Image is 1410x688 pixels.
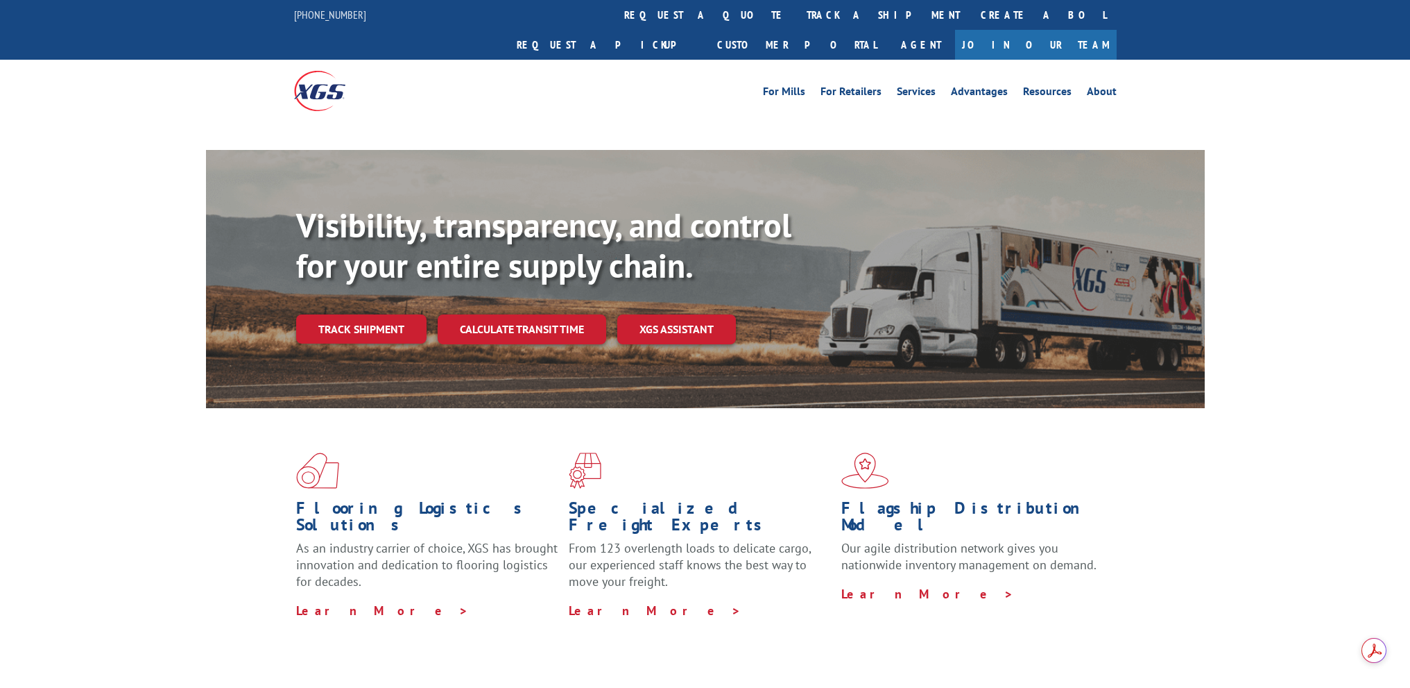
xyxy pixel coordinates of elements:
[296,203,791,287] b: Visibility, transparency, and control for your entire supply chain.
[763,86,805,101] a: For Mills
[820,86,882,101] a: For Retailers
[294,8,366,22] a: [PHONE_NUMBER]
[296,314,427,344] a: Track shipment
[296,603,469,619] a: Learn More >
[707,30,887,60] a: Customer Portal
[1087,86,1117,101] a: About
[506,30,707,60] a: Request a pickup
[887,30,955,60] a: Agent
[296,500,558,540] h1: Flooring Logistics Solutions
[438,314,606,344] a: Calculate transit time
[617,314,736,344] a: XGS ASSISTANT
[951,86,1008,101] a: Advantages
[296,453,339,489] img: xgs-icon-total-supply-chain-intelligence-red
[569,603,741,619] a: Learn More >
[841,586,1014,602] a: Learn More >
[1023,86,1072,101] a: Resources
[841,500,1103,540] h1: Flagship Distribution Model
[841,453,889,489] img: xgs-icon-flagship-distribution-model-red
[897,86,936,101] a: Services
[569,540,831,602] p: From 123 overlength loads to delicate cargo, our experienced staff knows the best way to move you...
[569,453,601,489] img: xgs-icon-focused-on-flooring-red
[296,540,558,589] span: As an industry carrier of choice, XGS has brought innovation and dedication to flooring logistics...
[569,500,831,540] h1: Specialized Freight Experts
[955,30,1117,60] a: Join Our Team
[841,540,1097,573] span: Our agile distribution network gives you nationwide inventory management on demand.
